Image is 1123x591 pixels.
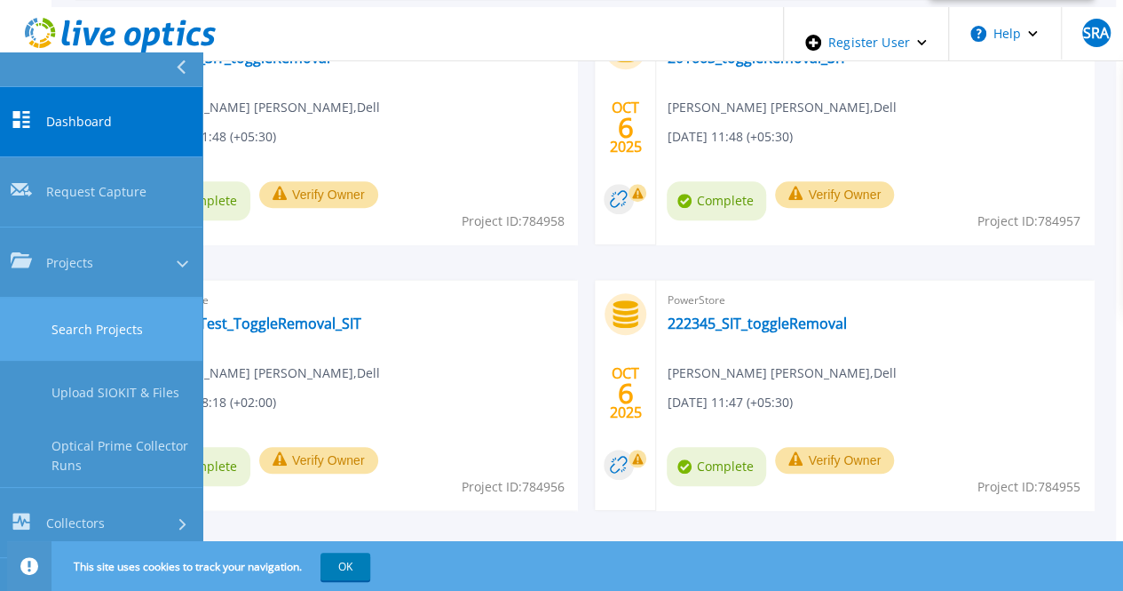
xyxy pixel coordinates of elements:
[151,315,361,332] a: 173049Test_ToggleRemoval_SIT
[46,183,146,202] span: Request Capture
[151,98,380,117] span: [PERSON_NAME] [PERSON_NAME] , Dell
[46,253,93,272] span: Projects
[320,553,370,580] button: OK
[461,212,564,231] span: Project ID: 784958
[1083,26,1109,40] span: SRA
[608,361,642,426] div: OCT 2025
[977,212,1080,231] span: Project ID: 784957
[46,514,105,532] span: Collectors
[667,393,792,412] span: [DATE] 11:47 (+05:30)
[151,291,567,310] span: PowerStore
[151,127,276,147] span: [DATE] 11:48 (+05:30)
[56,553,370,580] span: This site uses cookies to track your navigation.
[151,49,330,67] a: 222385_SIT_toggleRemoval
[259,181,378,208] button: Verify Owner
[461,477,564,497] span: Project ID: 784956
[667,363,896,383] span: [PERSON_NAME] [PERSON_NAME] , Dell
[667,315,846,332] a: 222345_SIT_toggleRemoval
[667,127,792,147] span: [DATE] 11:48 (+05:30)
[667,98,896,117] span: [PERSON_NAME] [PERSON_NAME] , Dell
[617,120,633,135] span: 6
[608,95,642,160] div: OCT 2025
[667,49,846,67] a: 201665_toggleRemoval_SIT
[617,386,633,401] span: 6
[667,447,766,486] span: Complete
[775,447,894,474] button: Verify Owner
[151,363,380,383] span: [PERSON_NAME] [PERSON_NAME] , Dell
[667,181,766,220] span: Complete
[151,393,276,412] span: [DATE] 08:18 (+02:00)
[784,7,948,78] div: Register User
[46,112,112,131] span: Dashboard
[775,181,894,208] button: Verify Owner
[667,291,1083,310] span: PowerStore
[949,7,1060,60] button: Help
[259,447,378,474] button: Verify Owner
[977,477,1080,497] span: Project ID: 784955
